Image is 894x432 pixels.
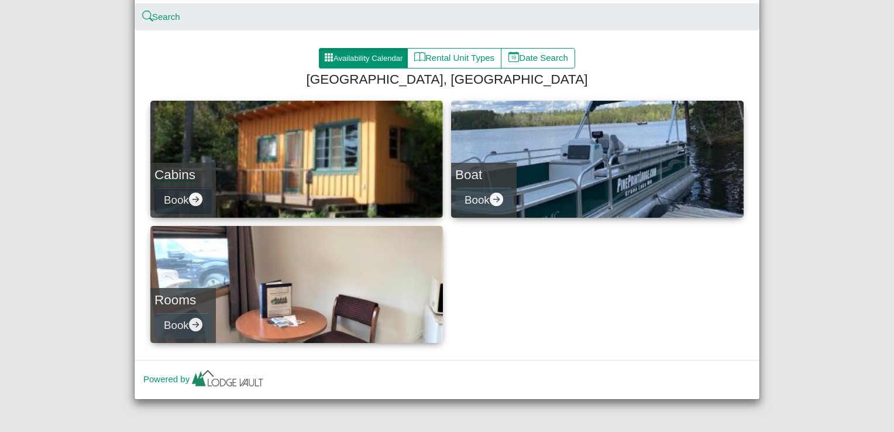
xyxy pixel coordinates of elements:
[455,167,513,183] h4: Boat
[508,52,520,63] svg: calendar date
[143,12,152,21] svg: search
[455,187,513,214] button: Bookarrow right circle fill
[189,318,202,331] svg: arrow right circle fill
[189,193,202,206] svg: arrow right circle fill
[143,374,266,384] a: Powered by
[407,48,501,69] button: bookRental Unit Types
[155,71,739,87] h4: [GEOGRAPHIC_DATA], [GEOGRAPHIC_DATA]
[143,12,180,22] a: searchSearch
[154,313,212,339] button: Bookarrow right circle fill
[490,193,503,206] svg: arrow right circle fill
[319,48,408,69] button: grid3x3 gap fillAvailability Calendar
[414,52,425,63] svg: book
[501,48,575,69] button: calendar dateDate Search
[154,187,212,214] button: Bookarrow right circle fill
[154,167,212,183] h4: Cabins
[154,292,212,308] h4: Rooms
[324,53,333,62] svg: grid3x3 gap fill
[190,367,266,393] img: lv-small.ca335149.png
